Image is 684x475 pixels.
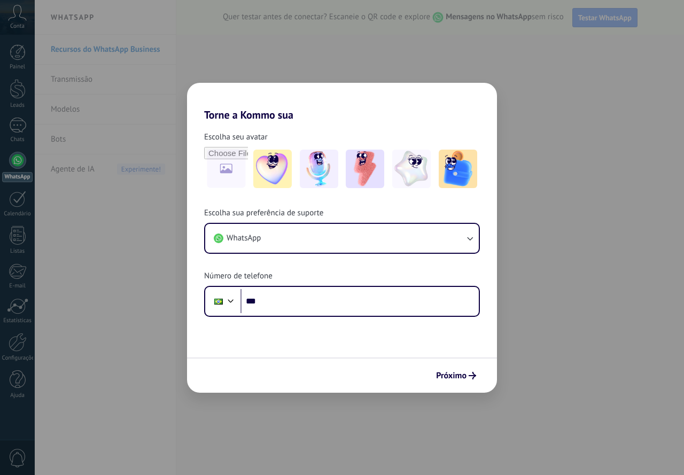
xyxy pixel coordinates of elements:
[204,132,268,143] span: Escolha seu avatar
[204,271,273,282] span: Número de telefone
[208,290,229,313] div: Brazil: + 55
[436,372,467,379] span: Próximo
[253,150,292,188] img: -1.jpeg
[439,150,477,188] img: -5.jpeg
[227,233,261,244] span: WhatsApp
[187,83,497,121] h2: Torne a Kommo sua
[392,150,431,188] img: -4.jpeg
[205,224,479,253] button: WhatsApp
[300,150,338,188] img: -2.jpeg
[431,367,481,385] button: Próximo
[346,150,384,188] img: -3.jpeg
[204,208,323,219] span: Escolha sua preferência de suporte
